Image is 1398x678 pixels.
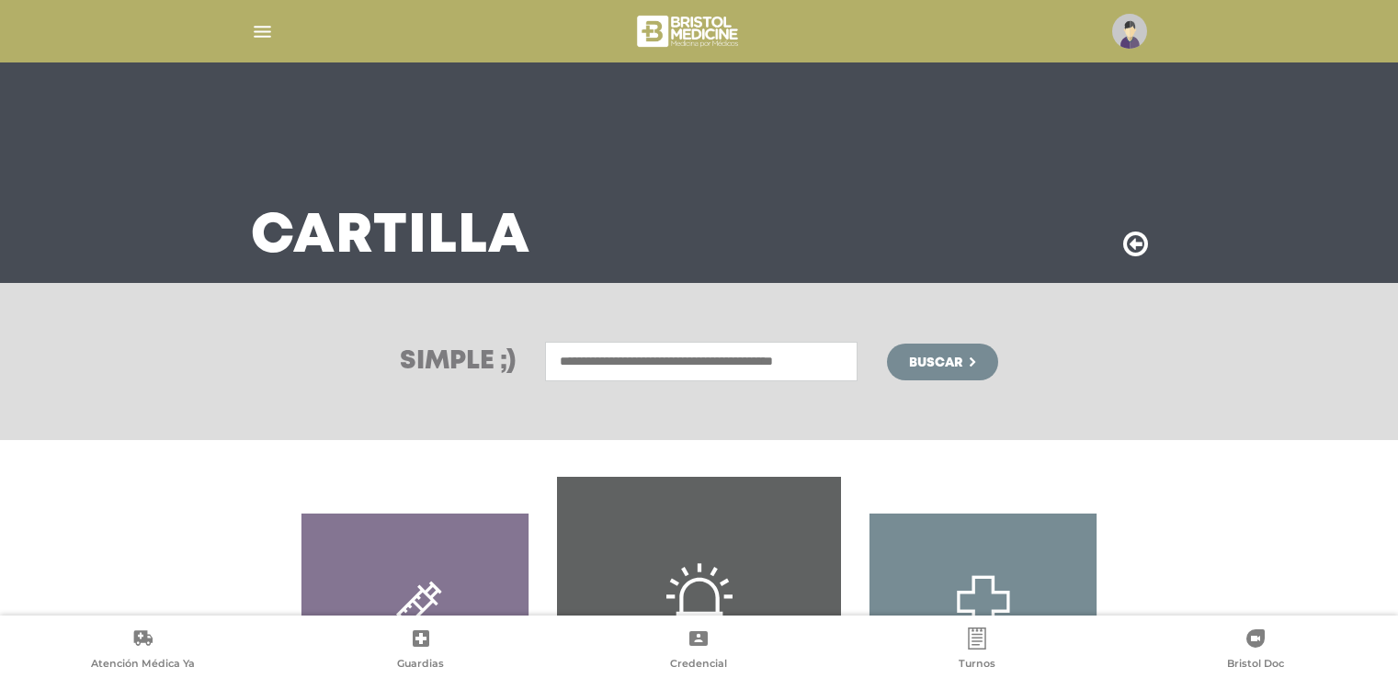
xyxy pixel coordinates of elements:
[959,657,995,673] span: Turnos
[670,657,727,673] span: Credencial
[634,9,744,53] img: bristol-medicine-blanco.png
[400,349,516,375] h3: Simple ;)
[397,657,444,673] span: Guardias
[251,20,274,43] img: Cober_menu-lines-white.svg
[282,627,561,674] a: Guardias
[560,627,838,674] a: Credencial
[909,356,962,369] span: Buscar
[251,213,530,261] h3: Cartilla
[91,657,195,673] span: Atención Médica Ya
[887,344,997,380] button: Buscar
[1112,14,1147,49] img: profile-placeholder.svg
[1227,657,1284,673] span: Bristol Doc
[4,627,282,674] a: Atención Médica Ya
[1116,627,1394,674] a: Bristol Doc
[838,627,1117,674] a: Turnos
